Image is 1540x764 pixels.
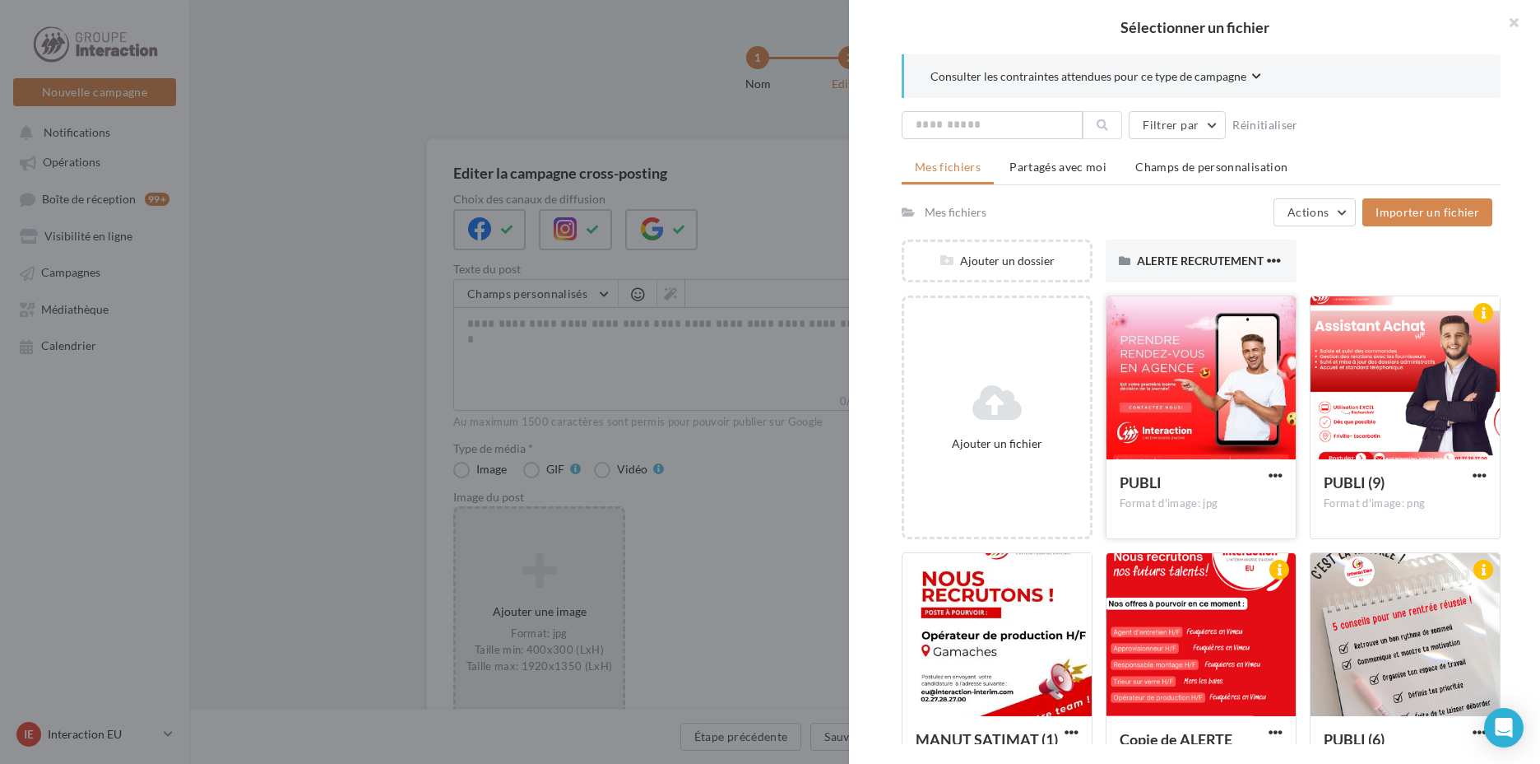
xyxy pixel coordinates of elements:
span: Champs de personnalisation [1135,160,1287,174]
div: Format d'image: png [1324,496,1487,511]
div: Format d'image: jpg [1120,496,1283,511]
span: Importer un fichier [1375,205,1479,219]
span: PUBLI (6) [1324,730,1385,748]
span: Actions [1287,205,1329,219]
div: Ajouter un dossier [904,253,1090,269]
div: Mes fichiers [925,204,986,221]
button: Actions [1273,198,1356,226]
span: Mes fichiers [915,160,981,174]
h2: Sélectionner un fichier [875,20,1514,35]
button: Réinitialiser [1226,115,1305,135]
div: Open Intercom Messenger [1484,708,1524,748]
div: Ajouter un fichier [911,436,1083,452]
span: PUBLI [1120,473,1162,491]
span: MANUT SATIMAT (1) [916,730,1058,748]
button: Consulter les contraintes attendues pour ce type de campagne [930,68,1261,88]
span: PUBLI (9) [1324,473,1385,491]
button: Filtrer par [1129,111,1226,139]
span: ALERTE RECRUTEMENT [1137,254,1264,268]
button: Importer un fichier [1362,198,1492,226]
span: Partagés avec moi [1009,160,1106,174]
span: Consulter les contraintes attendues pour ce type de campagne [930,68,1246,85]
